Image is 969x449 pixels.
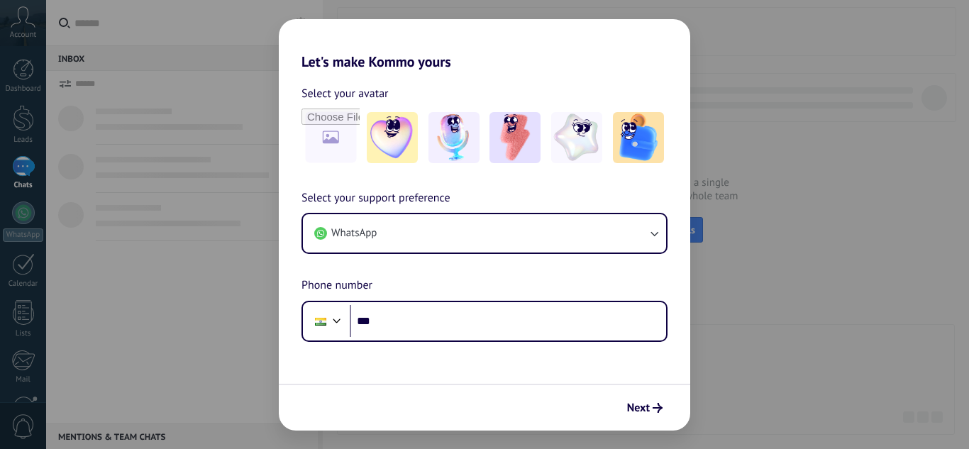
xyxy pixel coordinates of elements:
[428,112,480,163] img: -2.jpeg
[551,112,602,163] img: -4.jpeg
[367,112,418,163] img: -1.jpeg
[301,277,372,295] span: Phone number
[331,226,377,240] span: WhatsApp
[627,403,650,413] span: Next
[301,84,389,103] span: Select your avatar
[621,396,669,420] button: Next
[613,112,664,163] img: -5.jpeg
[279,19,690,70] h2: Let's make Kommo yours
[303,214,666,253] button: WhatsApp
[489,112,541,163] img: -3.jpeg
[307,306,334,336] div: India: + 91
[301,189,450,208] span: Select your support preference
